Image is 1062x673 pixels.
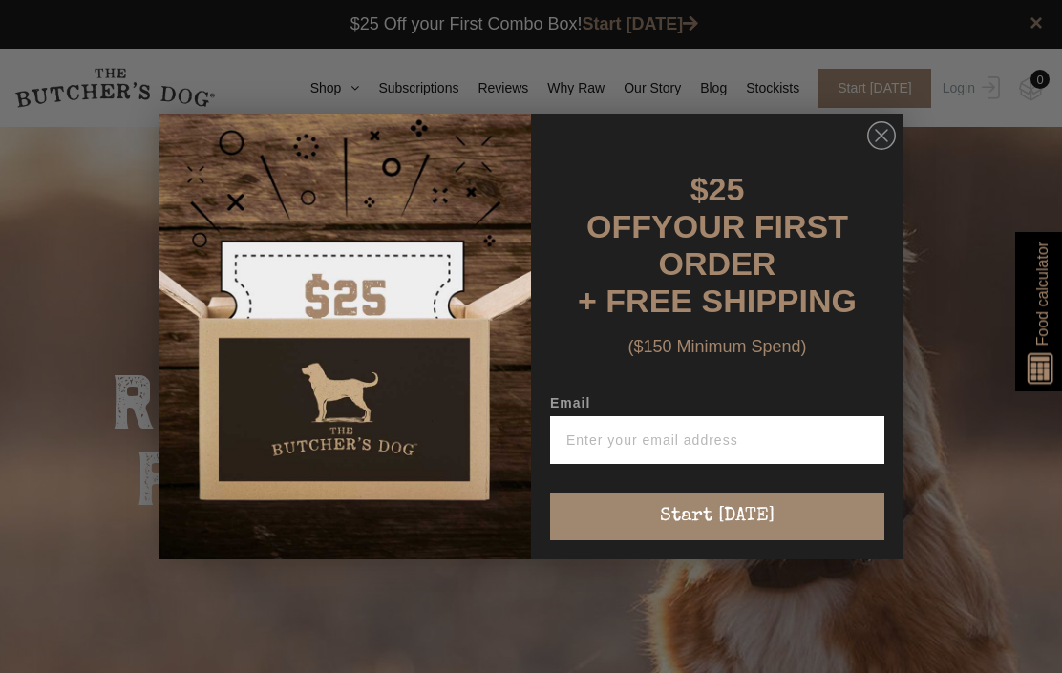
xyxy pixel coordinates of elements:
img: d0d537dc-5429-4832-8318-9955428ea0a1.jpeg [159,114,531,559]
span: YOUR FIRST ORDER + FREE SHIPPING [578,208,857,319]
span: Food calculator [1030,242,1053,346]
input: Enter your email address [550,416,884,464]
button: Start [DATE] [550,493,884,540]
span: $25 OFF [586,171,744,244]
span: ($150 Minimum Spend) [627,337,806,356]
button: Close dialog [867,121,896,150]
label: Email [550,395,884,416]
